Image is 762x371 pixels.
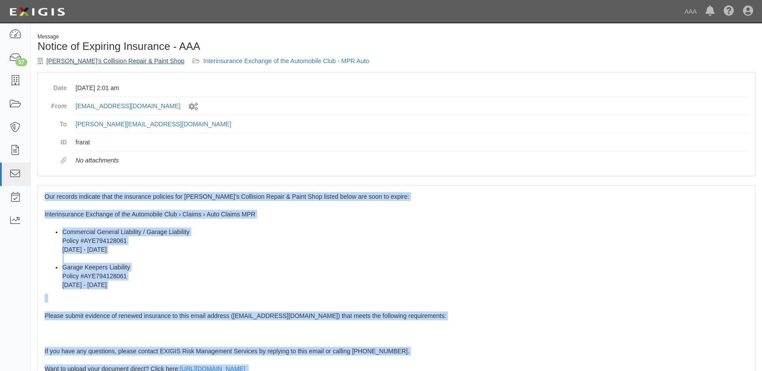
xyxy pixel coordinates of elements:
a: [PERSON_NAME]'s Collision Repair & Paint Shop [46,57,184,64]
li: Garage Keepers Liability Policy #AYE794128061 [DATE] - [DATE] [62,263,748,289]
i: Attachments [61,158,67,164]
img: logo-5460c22ac91f19d4615b14bd174203de0afe785f0fc80cf4dbbc73dc1793850b.png [7,4,68,20]
div: Message [38,33,390,41]
i: Sent by system workflow [189,103,198,110]
a: AAA [680,3,701,20]
a: [EMAIL_ADDRESS][DOMAIN_NAME] [76,102,180,110]
a: Interinsurance Exchange of the Automobile Club - MPR Auto [203,57,369,64]
a: [PERSON_NAME][EMAIL_ADDRESS][DOMAIN_NAME] [76,121,231,128]
dt: ID [45,133,67,147]
dt: To [45,115,67,129]
li: Commercial General Liability / Garage Liability Policy #AYE794128061 [DATE] - [DATE] [62,227,748,263]
h1: Notice of Expiring Insurance - AAA [38,41,390,52]
em: No attachments [76,157,119,164]
dt: Date [45,79,67,92]
dt: From [45,97,67,110]
dd: frarat [76,133,748,151]
dd: [DATE] 2:01 am [76,79,748,97]
i: Help Center - Complianz [724,6,734,17]
div: 57 [15,58,27,66]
